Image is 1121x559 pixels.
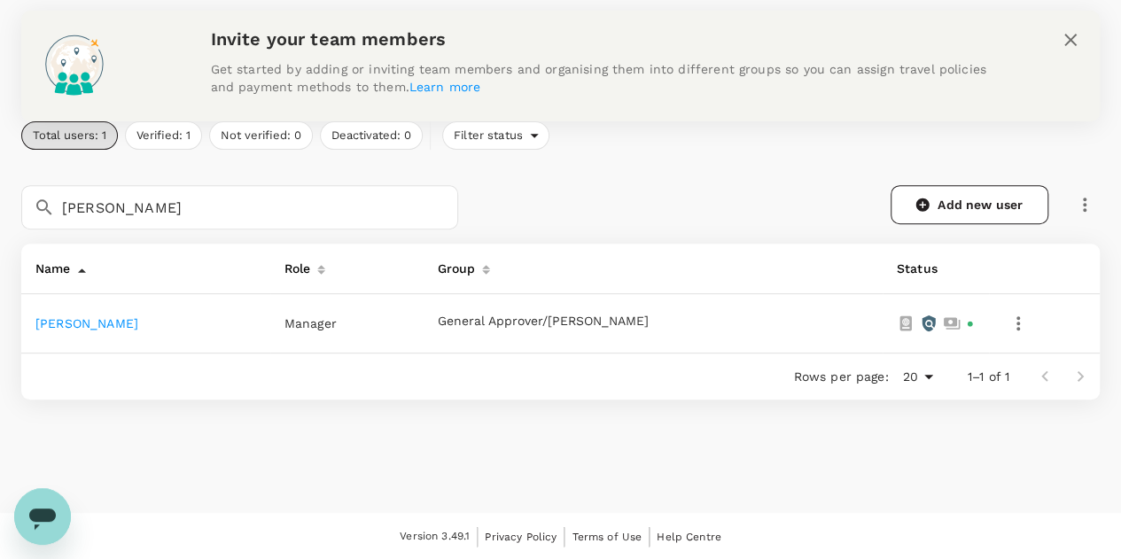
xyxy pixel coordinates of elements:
span: Privacy Policy [485,531,557,543]
span: Filter status [443,128,530,144]
div: Group [431,251,476,279]
th: Status [883,244,989,294]
button: General Approver/[PERSON_NAME] [438,314,649,329]
button: Verified: 1 [125,121,202,150]
a: Terms of Use [572,527,642,547]
iframe: Button to launch messaging window [14,488,71,545]
p: Get started by adding or inviting team members and organising them into different groups so you c... [211,60,999,96]
button: Deactivated: 0 [320,121,423,150]
div: 20 [895,364,938,390]
a: [PERSON_NAME] [35,316,138,330]
a: Help Centre [657,527,721,547]
input: Search for a user [62,185,458,229]
a: Add new user [891,185,1048,224]
span: Manager [284,316,337,330]
p: 1–1 of 1 [968,368,1009,385]
button: Total users: 1 [21,121,118,150]
span: Terms of Use [572,531,642,543]
button: close [1055,25,1086,55]
a: Learn more [409,80,481,94]
span: Version 3.49.1 [400,528,470,546]
div: Role [277,251,311,279]
p: Rows per page: [793,368,888,385]
div: Name [28,251,71,279]
span: Help Centre [657,531,721,543]
button: Not verified: 0 [209,121,313,150]
h6: Invite your team members [211,25,999,53]
a: Privacy Policy [485,527,557,547]
div: Filter status [442,121,549,150]
img: onboarding-banner [35,25,113,103]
